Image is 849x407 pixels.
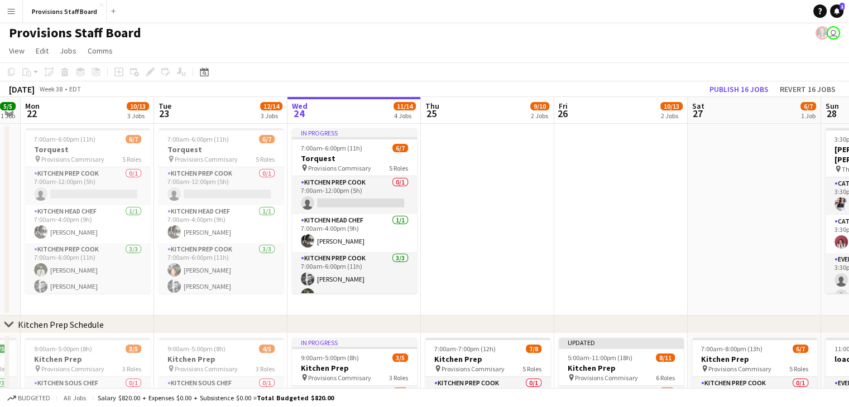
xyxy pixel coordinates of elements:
span: Sat [692,101,704,111]
app-job-card: 7:00am-6:00pm (11h)6/7Torquest Provisions Commisary5 RolesKitchen Prep Cook0/17:00am-12:00pm (5h)... [25,128,150,293]
span: All jobs [61,394,88,402]
span: 24 [290,107,308,120]
div: EDT [69,85,81,93]
span: Provisions Commisary [308,374,371,382]
app-card-role: Kitchen Prep Cook0/17:00am-12:00pm (5h) [159,167,284,205]
span: 7:00am-8:00pm (13h) [701,345,762,353]
span: 3 Roles [122,365,141,373]
a: Jobs [55,43,81,58]
span: 9:00am-5:00pm (8h) [301,353,359,362]
div: 1 Job [1,112,15,120]
app-card-role: Kitchen Prep Cook3/37:00am-6:00pm (11h)[PERSON_NAME][PERSON_NAME] [25,243,150,313]
h3: Kitchen Prep [159,354,284,364]
span: 28 [824,107,839,120]
div: In progress [292,128,417,137]
a: 1 [830,4,843,18]
span: 27 [690,107,704,120]
div: 3 Jobs [261,112,282,120]
app-card-role: Kitchen Prep Cook3/37:00am-6:00pm (11h)[PERSON_NAME][PERSON_NAME] [292,252,417,322]
div: [DATE] [9,84,35,95]
app-card-role: Kitchen Prep Cook0/17:00am-12:00pm (5h) [292,176,417,214]
div: Updated [559,338,684,347]
span: 7:00am-6:00pm (11h) [34,135,95,143]
span: 3/5 [392,353,408,362]
span: Provisions Commisary [175,155,238,163]
app-card-role: Kitchen Head Chef1/17:00am-4:00pm (9h)[PERSON_NAME] [292,214,417,252]
div: 2 Jobs [531,112,549,120]
button: Provisions Staff Board [23,1,107,22]
span: Provisions Commisary [708,365,771,373]
app-job-card: 7:00am-6:00pm (11h)6/7Torquest Provisions Commisary5 RolesKitchen Prep Cook0/17:00am-12:00pm (5h)... [159,128,284,293]
span: 4/5 [259,345,275,353]
span: 10/13 [127,102,149,110]
span: 7:00am-6:00pm (11h) [167,135,229,143]
span: 22 [23,107,40,120]
span: 3/5 [126,345,141,353]
span: 23 [157,107,171,120]
span: 9:00am-5:00pm (8h) [167,345,226,353]
div: Kitchen Prep Schedule [18,319,104,330]
button: Publish 16 jobs [705,82,773,96]
div: 1 Job [801,112,816,120]
span: Thu [425,101,439,111]
a: Comms [83,43,117,58]
span: 6/7 [259,135,275,143]
span: 6/7 [793,345,808,353]
span: 6 Roles [656,374,675,382]
span: 7:00am-6:00pm (11h) [301,144,362,152]
span: 1 [840,3,845,10]
span: Total Budgeted $820.00 [257,394,334,402]
span: Provisions Commisary [41,365,104,373]
h3: Torquest [292,153,417,163]
app-card-role: Kitchen Head Chef1/17:00am-4:00pm (9h)[PERSON_NAME] [159,205,284,243]
span: Fri [559,101,568,111]
span: 5 Roles [122,155,141,163]
a: View [4,43,29,58]
app-card-role: Kitchen Prep Cook0/17:00am-12:00pm (5h) [25,167,150,205]
app-user-avatar: Dustin Gallagher [827,26,840,40]
button: Revert 16 jobs [775,82,840,96]
div: Salary $820.00 + Expenses $0.00 + Subsistence $0.00 = [98,394,334,402]
span: Week 38 [37,85,65,93]
span: Budgeted [18,394,50,402]
span: View [9,46,25,56]
span: 9/10 [530,102,549,110]
span: Provisions Commisary [308,164,371,172]
app-user-avatar: Giannina Fazzari [816,26,829,40]
span: 5 Roles [789,365,808,373]
span: 25 [424,107,439,120]
span: 5 Roles [522,365,541,373]
div: 4 Jobs [394,112,415,120]
span: Provisions Commisary [41,155,104,163]
app-card-role: Kitchen Head Chef1/17:00am-4:00pm (9h)[PERSON_NAME] [25,205,150,243]
span: 10/13 [660,102,683,110]
span: Jobs [60,46,76,56]
h3: Torquest [159,144,284,154]
span: Provisions Commisary [175,365,238,373]
span: 12/14 [260,102,282,110]
span: Comms [88,46,113,56]
span: Wed [292,101,308,111]
span: Tue [159,101,171,111]
h3: Kitchen Prep [292,363,417,373]
app-job-card: In progress7:00am-6:00pm (11h)6/7Torquest Provisions Commisary5 RolesKitchen Prep Cook0/17:00am-1... [292,128,417,293]
h3: Kitchen Prep [425,354,550,364]
span: 3 Roles [256,365,275,373]
app-card-role: Kitchen Prep Cook3/37:00am-6:00pm (11h)[PERSON_NAME][PERSON_NAME] [159,243,284,313]
span: 6/7 [392,144,408,152]
span: Sun [826,101,839,111]
span: 7/8 [526,345,541,353]
span: 5 Roles [256,155,275,163]
h3: Kitchen Prep [692,354,817,364]
h3: Torquest [25,144,150,154]
div: 3 Jobs [127,112,148,120]
div: 2 Jobs [661,112,682,120]
span: 26 [557,107,568,120]
span: 7:00am-7:00pm (12h) [434,345,496,353]
span: 6/7 [126,135,141,143]
span: Mon [25,101,40,111]
h3: Kitchen Prep [559,363,684,373]
h3: Kitchen Prep [25,354,150,364]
